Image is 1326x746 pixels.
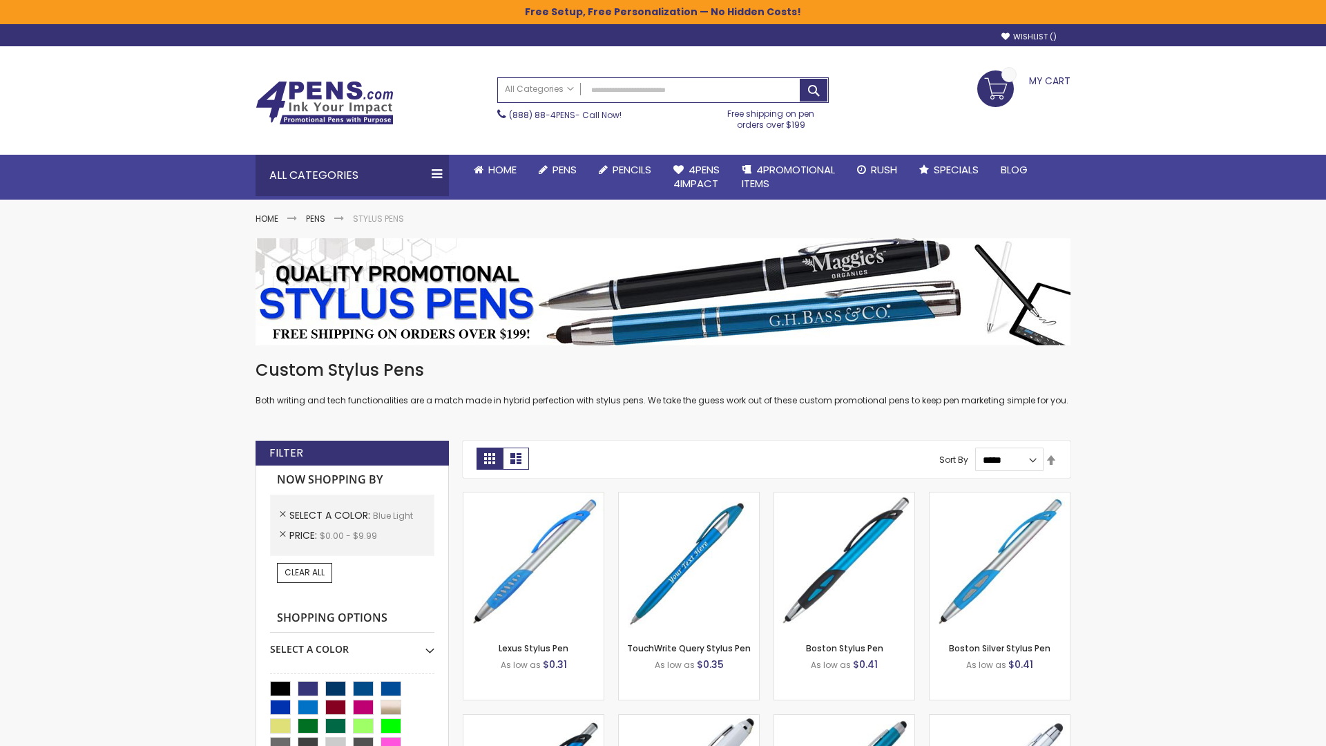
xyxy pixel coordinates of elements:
[619,492,759,633] img: TouchWrite Query Stylus Pen-Blue Light
[613,162,651,177] span: Pencils
[908,155,990,185] a: Specials
[774,492,914,504] a: Boston Stylus Pen-Blue - Light
[289,508,373,522] span: Select A Color
[552,162,577,177] span: Pens
[256,359,1070,381] h1: Custom Stylus Pens
[463,155,528,185] a: Home
[528,155,588,185] a: Pens
[320,530,377,542] span: $0.00 - $9.99
[930,492,1070,504] a: Boston Silver Stylus Pen-Blue - Light
[306,213,325,224] a: Pens
[498,78,581,101] a: All Categories
[697,658,724,671] span: $0.35
[939,454,968,466] label: Sort By
[501,659,541,671] span: As low as
[662,155,731,200] a: 4Pens4impact
[353,213,404,224] strong: Stylus Pens
[1001,162,1028,177] span: Blog
[463,714,604,726] a: Lexus Metallic Stylus Pen-Blue - Light
[990,155,1039,185] a: Blog
[256,155,449,196] div: All Categories
[871,162,897,177] span: Rush
[277,563,332,582] a: Clear All
[499,642,568,654] a: Lexus Stylus Pen
[285,566,325,578] span: Clear All
[256,359,1070,407] div: Both writing and tech functionalities are a match made in hybrid perfection with stylus pens. We ...
[713,103,829,131] div: Free shipping on pen orders over $199
[673,162,720,191] span: 4Pens 4impact
[256,81,394,125] img: 4Pens Custom Pens and Promotional Products
[742,162,835,191] span: 4PROMOTIONAL ITEMS
[270,633,434,656] div: Select A Color
[934,162,979,177] span: Specials
[966,659,1006,671] span: As low as
[505,84,574,95] span: All Categories
[488,162,517,177] span: Home
[846,155,908,185] a: Rush
[655,659,695,671] span: As low as
[477,448,503,470] strong: Grid
[806,642,883,654] a: Boston Stylus Pen
[463,492,604,504] a: Lexus Stylus Pen-Blue - Light
[543,658,567,671] span: $0.31
[619,714,759,726] a: Kimberly Logo Stylus Pens-LT-Blue
[853,658,878,671] span: $0.41
[949,642,1050,654] a: Boston Silver Stylus Pen
[270,466,434,495] strong: Now Shopping by
[509,109,622,121] span: - Call Now!
[930,492,1070,633] img: Boston Silver Stylus Pen-Blue - Light
[1001,32,1057,42] a: Wishlist
[373,510,413,522] span: Blue Light
[619,492,759,504] a: TouchWrite Query Stylus Pen-Blue Light
[588,155,662,185] a: Pencils
[731,155,846,200] a: 4PROMOTIONALITEMS
[509,109,575,121] a: (888) 88-4PENS
[774,492,914,633] img: Boston Stylus Pen-Blue - Light
[930,714,1070,726] a: Silver Cool Grip Stylus Pen-Blue - Light
[256,213,278,224] a: Home
[774,714,914,726] a: Lory Metallic Stylus Pen-Blue - Light
[463,492,604,633] img: Lexus Stylus Pen-Blue - Light
[811,659,851,671] span: As low as
[256,238,1070,345] img: Stylus Pens
[269,446,303,461] strong: Filter
[627,642,751,654] a: TouchWrite Query Stylus Pen
[289,528,320,542] span: Price
[1008,658,1033,671] span: $0.41
[270,604,434,633] strong: Shopping Options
